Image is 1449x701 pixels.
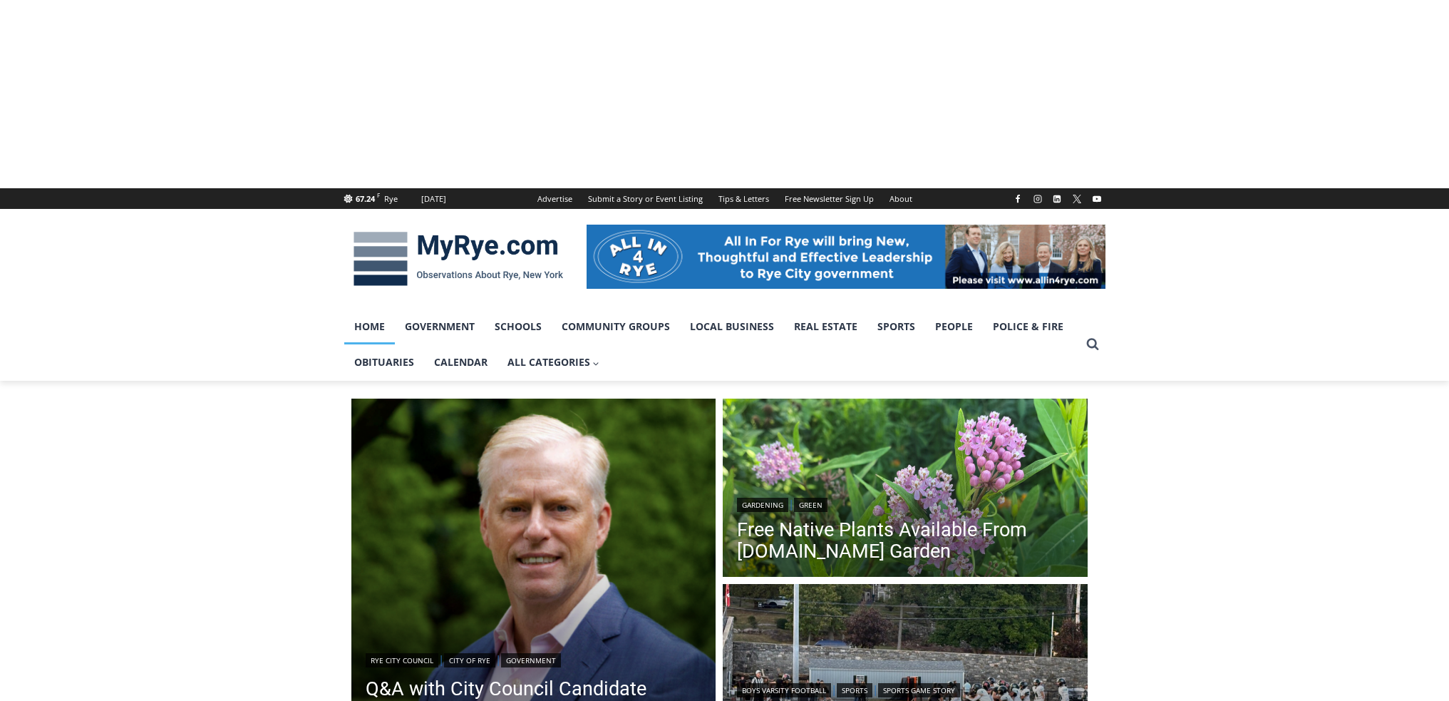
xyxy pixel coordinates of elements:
[366,653,438,667] a: Rye City Council
[421,193,446,205] div: [DATE]
[507,354,600,370] span: All Categories
[1048,190,1066,208] a: Linkedin
[777,188,882,209] a: Free Newsletter Sign Up
[784,309,867,344] a: Real Estate
[737,680,1073,697] div: | |
[837,683,872,697] a: Sports
[485,309,552,344] a: Schools
[501,653,561,667] a: Government
[711,188,777,209] a: Tips & Letters
[737,519,1073,562] a: Free Native Plants Available From [DOMAIN_NAME] Garden
[1009,190,1026,208] a: Facebook
[723,399,1088,581] img: (PHOTO: Swamp Milkweed (Asclepias incarnata) in the MyRye.com Garden, July 2025.)
[737,495,1073,512] div: |
[344,344,424,380] a: Obituaries
[366,650,702,667] div: | |
[344,309,395,344] a: Home
[344,222,572,296] img: MyRye.com
[1068,190,1086,208] a: X
[925,309,983,344] a: People
[497,344,610,380] a: All Categories
[983,309,1073,344] a: Police & Fire
[1029,190,1046,208] a: Instagram
[580,188,711,209] a: Submit a Story or Event Listing
[530,188,920,209] nav: Secondary Navigation
[1080,332,1105,357] button: View Search Form
[552,309,680,344] a: Community Groups
[1088,190,1105,208] a: YouTube
[424,344,497,380] a: Calendar
[737,498,788,512] a: Gardening
[384,193,398,205] div: Rye
[882,188,920,209] a: About
[680,309,784,344] a: Local Business
[344,309,1080,381] nav: Primary Navigation
[395,309,485,344] a: Government
[356,193,375,204] span: 67.24
[377,191,380,199] span: F
[530,188,580,209] a: Advertise
[867,309,925,344] a: Sports
[878,683,960,697] a: Sports Game Story
[723,399,1088,581] a: Read More Free Native Plants Available From MyRye.com Garden
[587,225,1105,289] img: All in for Rye
[794,498,827,512] a: Green
[444,653,495,667] a: City of Rye
[737,683,831,697] a: Boys Varsity Football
